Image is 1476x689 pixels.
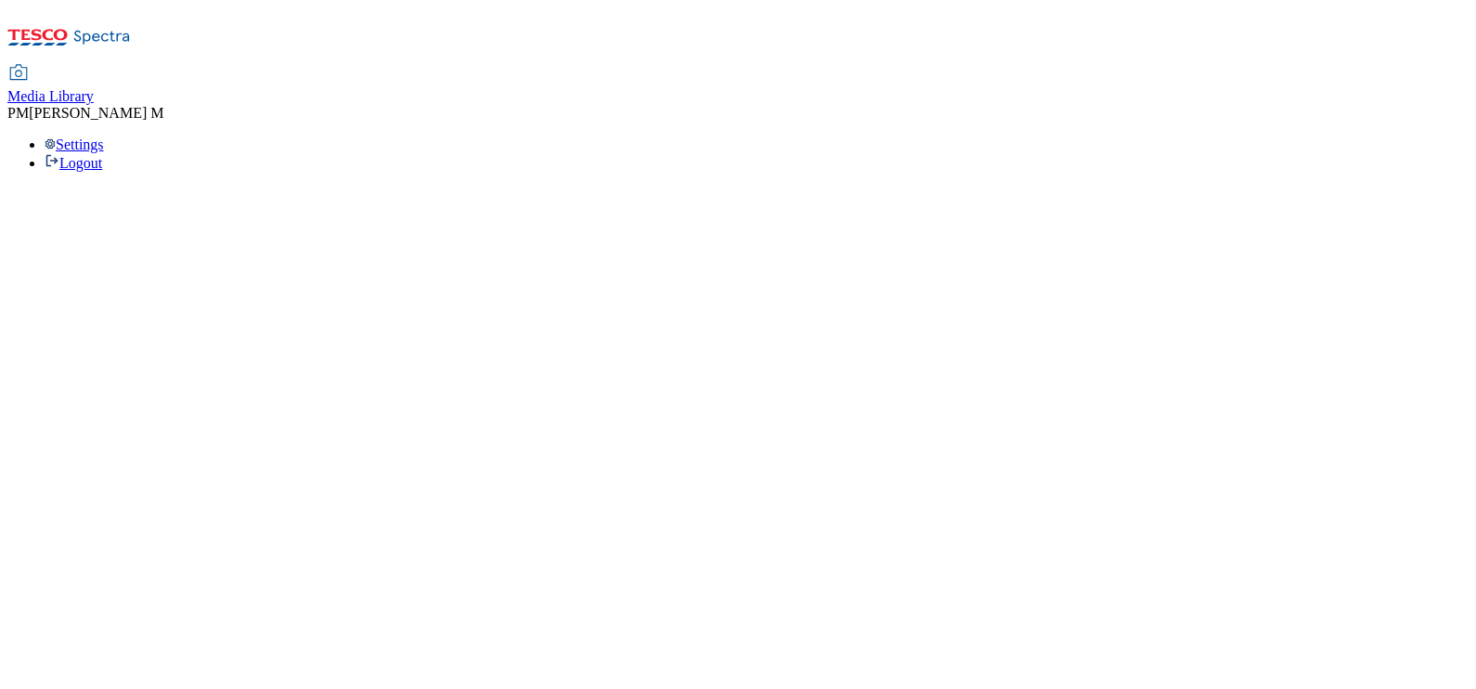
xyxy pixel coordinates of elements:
span: PM [7,105,29,121]
a: Logout [45,155,102,171]
a: Settings [45,136,104,152]
span: [PERSON_NAME] M [29,105,163,121]
a: Media Library [7,66,94,105]
span: Media Library [7,88,94,104]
